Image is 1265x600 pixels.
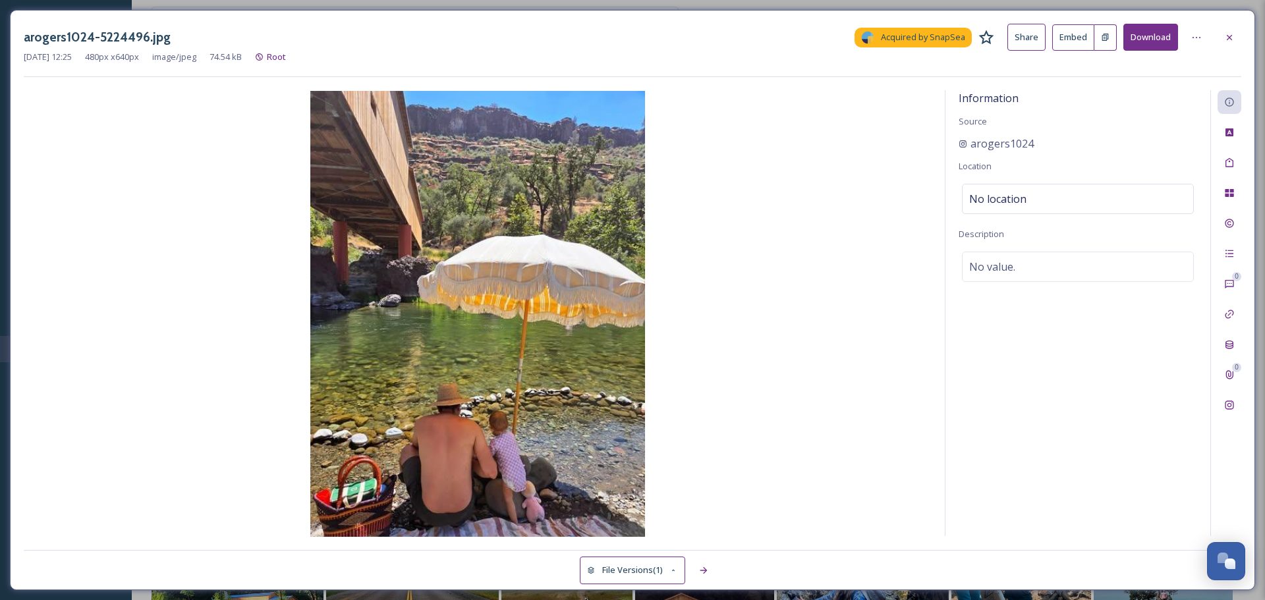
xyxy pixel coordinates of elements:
[580,557,685,584] button: File Versions(1)
[210,51,242,63] span: 74.54 kB
[861,31,874,44] img: snapsea-logo.png
[969,259,1015,275] span: No value.
[24,28,171,47] h3: arogers1024-5224496.jpg
[959,115,987,127] span: Source
[959,160,992,172] span: Location
[881,31,965,43] span: Acquired by SnapSea
[959,91,1019,105] span: Information
[85,51,139,63] span: 480 px x 640 px
[24,91,932,537] img: arogers1024-5224496.jpg
[1052,24,1094,51] button: Embed
[969,191,1026,207] span: No location
[959,228,1004,240] span: Description
[267,51,286,63] span: Root
[959,136,1034,151] a: arogers1024
[1232,272,1241,281] div: 0
[24,51,72,63] span: [DATE] 12:25
[152,51,196,63] span: image/jpeg
[1232,363,1241,372] div: 0
[970,136,1034,151] span: arogers1024
[1007,24,1046,51] button: Share
[1207,542,1245,580] button: Open Chat
[1123,24,1178,51] button: Download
